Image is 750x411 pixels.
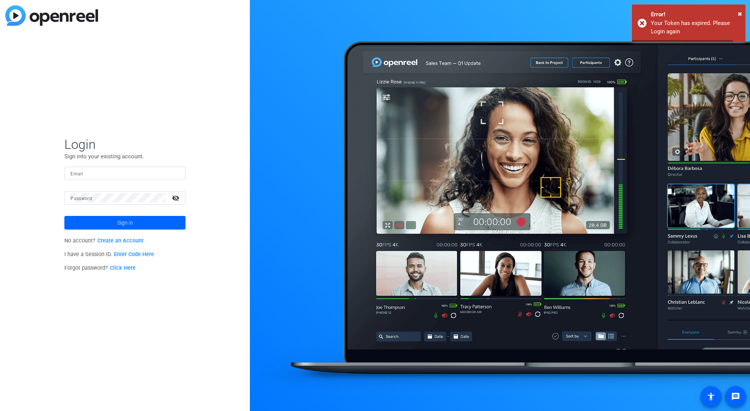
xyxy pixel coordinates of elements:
[70,196,92,201] mat-label: Password
[64,136,186,152] span: Login
[114,251,154,258] a: Enter Code Here
[97,238,143,244] a: Create an Account
[738,8,742,19] button: Close
[167,192,186,203] mat-icon: visibility_off
[651,10,740,19] div: Error!
[738,9,742,18] span: ×
[70,171,83,177] mat-label: Email
[64,152,186,161] p: Sign into your existing account.
[117,213,133,232] span: Sign in
[5,5,98,26] img: blue-gradient.svg
[64,251,154,258] span: I have a Session ID.
[64,216,186,230] button: Sign in
[706,392,716,401] mat-icon: accessibility
[70,169,179,178] input: Enter Email Address
[110,265,136,271] a: Click Here
[64,265,136,271] span: Forgot password?
[731,392,740,401] mat-icon: message
[64,238,143,244] span: No account?
[651,19,740,36] div: Your Token has expired. Please Login again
